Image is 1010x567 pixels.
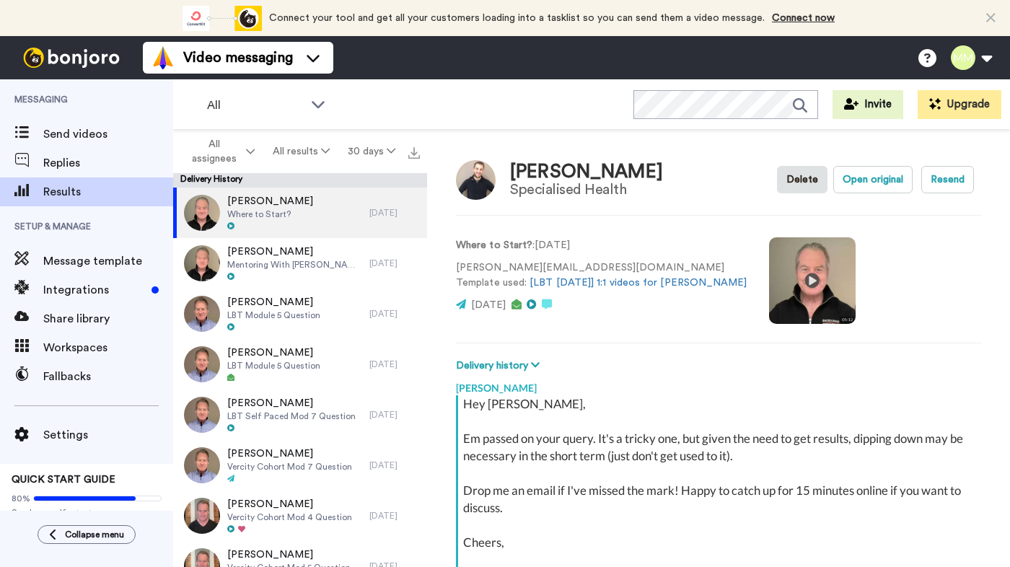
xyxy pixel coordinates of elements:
div: [DATE] [369,359,420,370]
div: [DATE] [369,510,420,522]
a: Connect now [772,13,835,23]
span: [PERSON_NAME] [227,295,320,309]
span: [PERSON_NAME] [227,245,362,259]
button: Delete [777,166,827,193]
a: [LBT [DATE]] 1:1 videos for [PERSON_NAME] [530,278,747,288]
img: Image of Brad Domek [456,160,496,200]
span: Where to Start? [227,208,313,220]
p: : [DATE] [456,238,747,253]
a: [PERSON_NAME]LBT Module 5 Question[DATE] [173,339,427,390]
span: Message template [43,252,173,270]
button: Upgrade [918,90,1001,119]
a: [PERSON_NAME]Vercity Cohort Mod 7 Question[DATE] [173,440,427,491]
div: [DATE] [369,258,420,269]
button: 30 days [338,139,404,164]
span: Send yourself a test [12,507,162,519]
span: [PERSON_NAME] [227,548,351,562]
span: Collapse menu [65,529,124,540]
span: LBT Self Paced Mod 7 Question [227,410,356,422]
button: Export all results that match these filters now. [404,141,424,162]
span: Fallbacks [43,368,173,385]
button: Resend [921,166,974,193]
button: Open original [833,166,913,193]
span: Video messaging [183,48,293,68]
div: [DATE] [369,409,420,421]
p: [PERSON_NAME][EMAIL_ADDRESS][DOMAIN_NAME] Template used: [456,260,747,291]
span: Workspaces [43,339,173,356]
img: 59599505-2823-4114-8970-f568667e08d4-thumb.jpg [184,245,220,281]
span: Replies [43,154,173,172]
span: All [207,97,304,114]
a: [PERSON_NAME]Vercity Cohort Mod 4 Question[DATE] [173,491,427,541]
div: [DATE] [369,308,420,320]
button: All results [264,139,339,164]
span: LBT Module 5 Question [227,309,320,321]
div: [PERSON_NAME] [510,162,663,183]
span: Send videos [43,126,173,143]
span: [PERSON_NAME] [227,346,320,360]
img: 6611293d-f3f2-4f89-957c-7128a0f44778-thumb.jpg [184,498,220,534]
span: Connect your tool and get all your customers loading into a tasklist so you can send them a video... [269,13,765,23]
button: Invite [833,90,903,119]
div: [DATE] [369,207,420,219]
span: Vercity Cohort Mod 7 Question [227,461,352,472]
img: vm-color.svg [151,46,175,69]
a: [PERSON_NAME]LBT Self Paced Mod 7 Question[DATE] [173,390,427,440]
img: 8af386c8-f0f0-476a-8447-3edea1d4cd6f-thumb.jpg [184,296,220,332]
span: All assignees [185,137,243,166]
span: [PERSON_NAME] [227,447,352,461]
img: bj-logo-header-white.svg [17,48,126,68]
div: [DATE] [369,460,420,471]
span: [PERSON_NAME] [227,396,356,410]
div: Specialised Health [510,182,663,198]
span: Integrations [43,281,146,299]
span: QUICK START GUIDE [12,475,115,485]
img: 1dabb941-1905-46bb-80e4-fbc073c92a12-thumb.jpg [184,447,220,483]
span: LBT Module 5 Question [227,360,320,372]
button: All assignees [176,131,264,172]
div: animation [183,6,262,31]
span: [PERSON_NAME] [227,194,313,208]
strong: Where to Start? [456,240,532,250]
span: [DATE] [471,300,506,310]
img: 41b71b1c-5f81-47ac-8ce4-eb50e81c4f46-thumb.jpg [184,195,220,231]
span: Vercity Cohort Mod 4 Question [227,511,352,523]
button: Delivery history [456,358,544,374]
img: export.svg [408,147,420,159]
div: [PERSON_NAME] [456,374,981,395]
a: [PERSON_NAME]LBT Module 5 Question[DATE] [173,289,427,339]
div: Delivery History [173,173,427,188]
span: Settings [43,426,173,444]
span: Results [43,183,173,201]
a: [PERSON_NAME]Mentoring With [PERSON_NAME][DATE] [173,238,427,289]
span: Share library [43,310,173,328]
button: Collapse menu [38,525,136,544]
a: [PERSON_NAME]Where to Start?[DATE] [173,188,427,238]
img: 00774fd1-4c78-4782-a6d8-96387839e671-thumb.jpg [184,397,220,433]
span: [PERSON_NAME] [227,497,352,511]
span: 80% [12,493,30,504]
span: Mentoring With [PERSON_NAME] [227,259,362,271]
img: 8d0034e5-2359-4e18-88cd-e550403035e3-thumb.jpg [184,346,220,382]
